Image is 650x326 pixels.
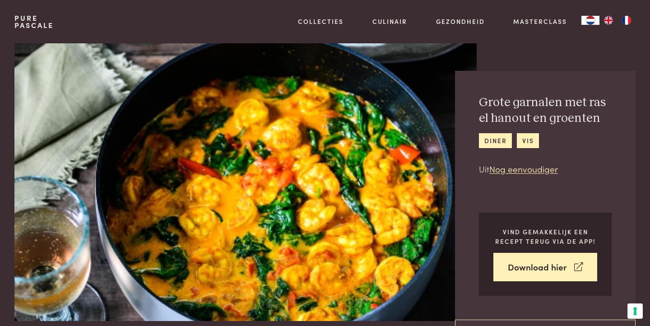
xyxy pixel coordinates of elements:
[489,163,558,175] a: Nog eenvoudiger
[14,14,54,29] a: PurePascale
[479,133,512,148] a: diner
[513,17,567,26] a: Masterclass
[479,163,612,176] p: Uit
[627,303,643,319] button: Uw voorkeuren voor toestemming voor trackingtechnologieën
[479,95,612,126] h2: Grote garnalen met ras el hanout en groenten
[298,17,344,26] a: Collecties
[581,16,599,25] a: NL
[493,227,597,246] p: Vind gemakkelijk een recept terug via de app!
[581,16,636,25] aside: Language selected: Nederlands
[617,16,636,25] a: FR
[372,17,407,26] a: Culinair
[581,16,599,25] div: Language
[493,253,597,281] a: Download hier
[517,133,539,148] a: vis
[436,17,485,26] a: Gezondheid
[599,16,617,25] a: EN
[14,43,477,321] img: Grote garnalen met ras el hanout en groenten
[599,16,636,25] ul: Language list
